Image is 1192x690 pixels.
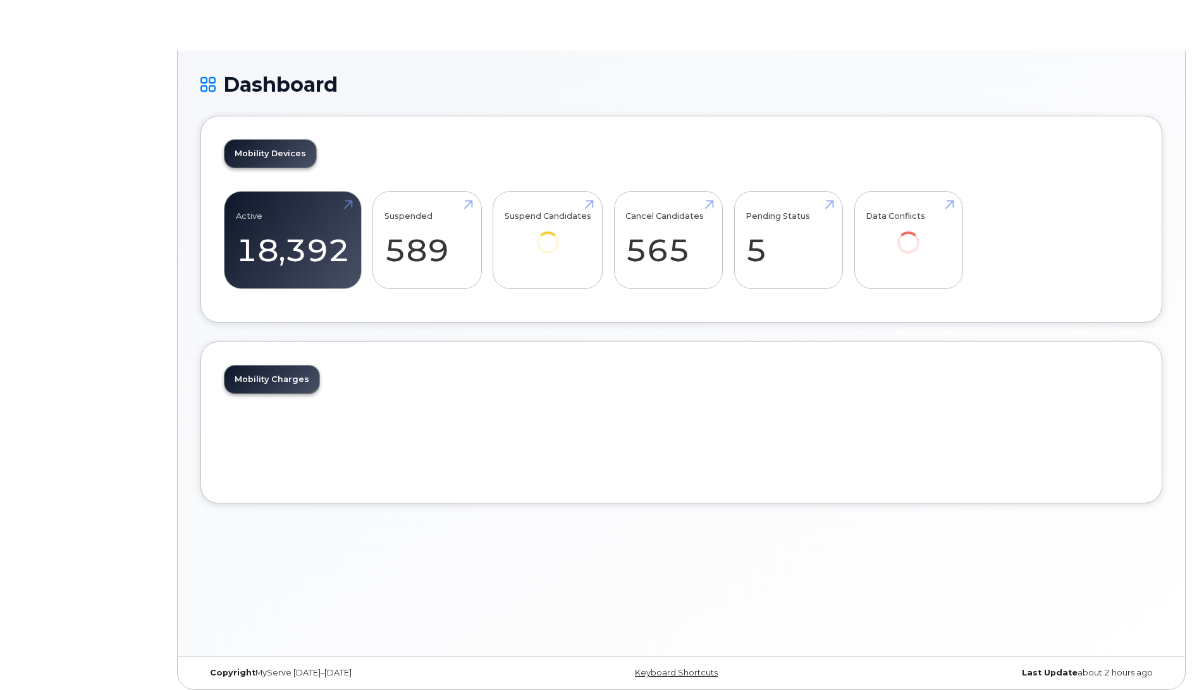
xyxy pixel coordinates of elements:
[224,140,316,168] a: Mobility Devices
[384,199,470,282] a: Suspended 589
[224,366,319,393] a: Mobility Charges
[635,668,718,677] a: Keyboard Shortcuts
[236,199,350,282] a: Active 18,392
[842,668,1162,678] div: about 2 hours ago
[866,199,951,271] a: Data Conflicts
[200,73,1162,95] h1: Dashboard
[210,668,255,677] strong: Copyright
[505,199,591,271] a: Suspend Candidates
[625,199,711,282] a: Cancel Candidates 565
[746,199,831,282] a: Pending Status 5
[1022,668,1078,677] strong: Last Update
[200,668,521,678] div: MyServe [DATE]–[DATE]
